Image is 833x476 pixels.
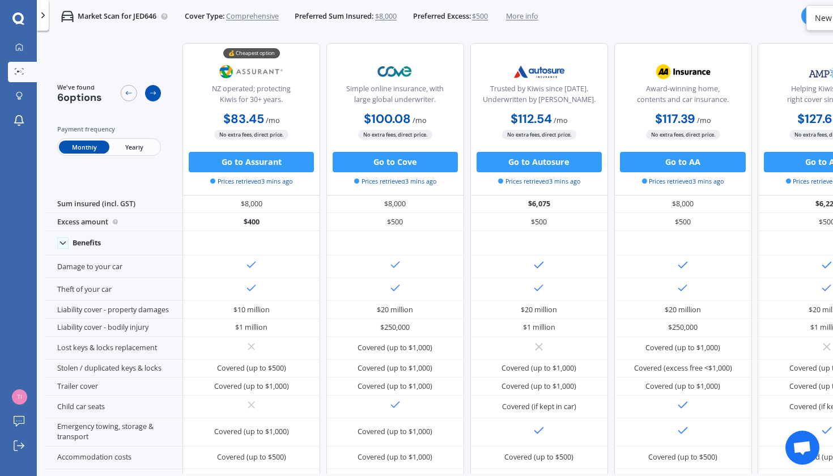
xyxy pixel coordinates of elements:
[45,278,182,301] div: Theft of your car
[511,111,552,127] b: $112.54
[413,116,427,125] span: / mo
[477,152,602,172] button: Go to Autosure
[504,452,573,462] div: Covered (up to $500)
[358,452,432,462] div: Covered (up to $1,000)
[354,177,436,186] span: Prices retrieved 3 mins ago
[12,389,27,405] img: b6922c840519489cbd93c8a6510d0837
[358,381,432,392] div: Covered (up to $1,000)
[45,337,182,360] div: Lost keys & locks replacement
[501,363,576,373] div: Covered (up to $1,000)
[668,322,698,333] div: $250,000
[665,305,701,315] div: $20 million
[501,381,576,392] div: Covered (up to $1,000)
[214,130,288,139] span: No extra fees, direct price.
[364,111,411,127] b: $100.08
[470,213,608,231] div: $500
[61,10,74,23] img: car.f15378c7a67c060ca3f3.svg
[217,452,286,462] div: Covered (up to $500)
[362,59,429,84] img: Cove.webp
[506,11,538,22] span: More info
[505,59,573,84] img: Autosure.webp
[189,152,314,172] button: Go to Assurant
[78,11,156,22] p: Market Scan for JED646
[335,84,455,109] div: Simple online insurance, with large global underwriter.
[375,11,397,22] span: $8,000
[642,177,724,186] span: Prices retrieved 3 mins ago
[223,48,280,58] div: 💰 Cheapest option
[45,195,182,214] div: Sum insured (incl. GST)
[554,116,568,125] span: / mo
[109,141,159,154] span: Yearly
[333,152,458,172] button: Go to Cove
[521,305,557,315] div: $20 million
[645,343,720,353] div: Covered (up to $1,000)
[470,195,608,214] div: $6,075
[502,130,576,139] span: No extra fees, direct price.
[377,305,413,315] div: $20 million
[646,130,720,139] span: No extra fees, direct price.
[358,130,432,139] span: No extra fees, direct price.
[614,213,752,231] div: $500
[57,124,161,134] div: Payment frequency
[45,319,182,337] div: Liability cover - bodily injury
[57,83,102,92] span: We've found
[697,116,711,125] span: / mo
[358,343,432,353] div: Covered (up to $1,000)
[192,84,312,109] div: NZ operated; protecting Kiwis for 30+ years.
[45,377,182,396] div: Trailer cover
[57,91,102,104] span: 6 options
[358,427,432,437] div: Covered (up to $1,000)
[785,431,819,465] a: Open chat
[45,418,182,447] div: Emergency towing, storage & transport
[614,195,752,214] div: $8,000
[217,363,286,373] div: Covered (up to $500)
[45,396,182,418] div: Child car seats
[45,360,182,378] div: Stolen / duplicated keys & locks
[326,195,464,214] div: $8,000
[226,11,279,22] span: Comprehensive
[648,452,717,462] div: Covered (up to $500)
[326,213,464,231] div: $500
[498,177,580,186] span: Prices retrieved 3 mins ago
[182,195,320,214] div: $8,000
[45,447,182,469] div: Accommodation costs
[502,402,576,412] div: Covered (if kept in car)
[380,322,410,333] div: $250,000
[185,11,224,22] span: Cover Type:
[620,152,745,172] button: Go to AA
[266,116,280,125] span: / mo
[45,301,182,319] div: Liability cover - property damages
[623,84,743,109] div: Award-winning home, contents and car insurance.
[645,381,720,392] div: Covered (up to $1,000)
[45,213,182,231] div: Excess amount
[295,11,373,22] span: Preferred Sum Insured:
[649,59,717,84] img: AA.webp
[634,363,732,373] div: Covered (excess free <$1,000)
[214,427,289,437] div: Covered (up to $1,000)
[472,11,488,22] span: $500
[218,59,285,84] img: Assurant.png
[413,11,471,22] span: Preferred Excess:
[233,305,270,315] div: $10 million
[210,177,292,186] span: Prices retrieved 3 mins ago
[655,111,695,127] b: $117.39
[235,322,267,333] div: $1 million
[479,84,599,109] div: Trusted by Kiwis since [DATE]. Underwritten by [PERSON_NAME].
[73,239,101,248] div: Benefits
[214,381,289,392] div: Covered (up to $1,000)
[358,363,432,373] div: Covered (up to $1,000)
[45,256,182,278] div: Damage to your car
[223,111,264,127] b: $83.45
[182,213,320,231] div: $400
[59,141,109,154] span: Monthly
[523,322,555,333] div: $1 million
